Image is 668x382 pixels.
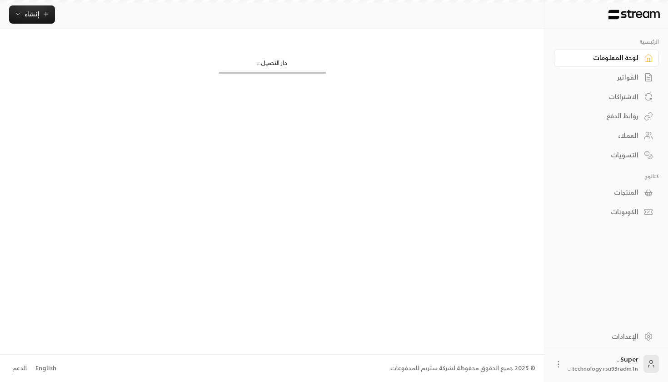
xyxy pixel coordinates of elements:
span: technology+su93radm1n... [568,364,638,373]
div: جار التحميل... [219,59,326,72]
div: الإعدادات [565,332,638,341]
a: الكوبونات [554,203,659,221]
div: Super . [568,355,638,373]
div: الفواتير [565,73,638,82]
div: التسويات [565,151,638,160]
a: روابط الدفع [554,107,659,125]
p: كتالوج [554,173,659,180]
a: الإعدادات [554,327,659,345]
div: العملاء [565,131,638,140]
div: الاشتراكات [565,92,638,101]
a: الفواتير [554,69,659,86]
a: المنتجات [554,184,659,201]
img: Logo [608,10,661,20]
a: الدعم [9,360,30,377]
div: لوحة المعلومات [565,53,638,62]
p: الرئيسية [554,38,659,45]
a: الاشتراكات [554,88,659,106]
span: إنشاء [25,8,40,20]
button: إنشاء [9,5,55,24]
a: لوحة المعلومات [554,49,659,67]
div: الكوبونات [565,207,638,216]
a: العملاء [554,127,659,145]
div: English [35,364,56,373]
div: المنتجات [565,188,638,197]
div: روابط الدفع [565,111,638,121]
a: التسويات [554,146,659,164]
div: © 2025 جميع الحقوق محفوظة لشركة ستريم للمدفوعات. [389,364,535,373]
